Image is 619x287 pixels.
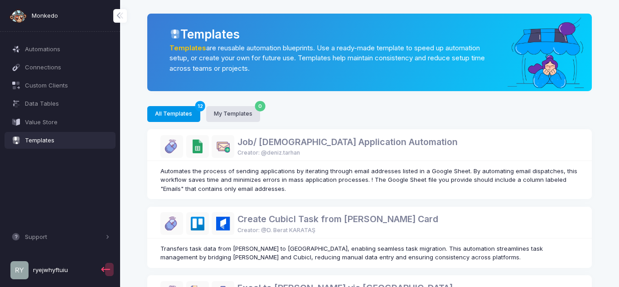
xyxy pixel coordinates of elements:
a: Data Tables [5,96,116,112]
a: Templates [169,44,206,52]
a: Create Cubicl Task from [PERSON_NAME] Card [237,214,438,224]
button: All Templates12 [147,106,200,122]
a: Connections [5,59,116,75]
span: Value Store [25,118,110,127]
p: Automates the process of sending applications by iterating through email addresses listed in a Go... [160,167,579,194]
img: icon [160,212,183,235]
p: Transfers task data from [PERSON_NAME] to [GEOGRAPHIC_DATA], enabling seamless task migration. Th... [160,244,579,262]
div: Templates [169,25,579,43]
img: icon [212,135,234,158]
a: Automations [5,41,116,57]
span: Custom Clients [25,81,110,90]
span: 12 [195,101,205,111]
img: icon [186,212,209,235]
span: Automations [25,45,110,54]
span: Templates [25,136,110,145]
a: Custom Clients [5,78,116,94]
a: Job/ [DEMOGRAPHIC_DATA] Application Automation [237,136,458,147]
a: Monkedo [9,7,58,25]
span: Connections [25,63,110,72]
a: ryejwhyftuiu [5,258,99,283]
p: are reusable automation blueprints. Use a ready-made template to speed up automation setup, or cr... [169,43,497,73]
img: icon [186,135,209,158]
img: profile [10,261,29,279]
img: Templates [503,12,587,91]
span: Data Tables [25,99,110,108]
span: Monkedo [32,11,58,20]
a: Templates [5,132,116,148]
span: 0 [255,101,266,111]
span: Creator: @D. Berat KARATAŞ [237,226,315,235]
button: Support [5,229,116,245]
button: My Templates0 [206,106,261,122]
a: Value Store [5,114,116,130]
span: Creator: @deniz.tarhan [237,149,300,157]
span: Support [25,233,103,242]
img: icon [212,212,234,235]
img: icon [160,135,183,158]
img: monkedo-logo-dark.png [9,7,27,25]
span: ryejwhyftuiu [33,266,68,275]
